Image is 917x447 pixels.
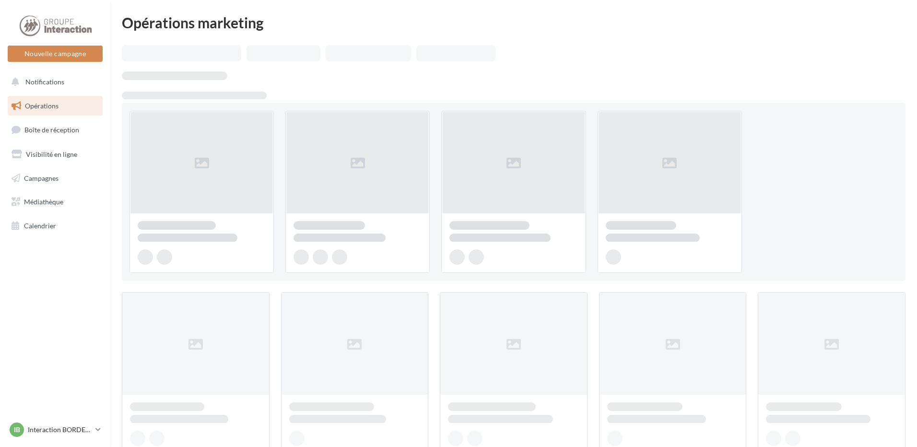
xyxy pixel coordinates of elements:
[8,421,103,439] a: IB Interaction BORDEAUX
[6,72,101,92] button: Notifications
[6,192,105,212] a: Médiathèque
[6,96,105,116] a: Opérations
[122,15,905,30] div: Opérations marketing
[6,168,105,188] a: Campagnes
[25,78,64,86] span: Notifications
[24,126,79,134] span: Boîte de réception
[6,216,105,236] a: Calendrier
[8,46,103,62] button: Nouvelle campagne
[24,198,63,206] span: Médiathèque
[6,144,105,165] a: Visibilité en ligne
[28,425,92,435] p: Interaction BORDEAUX
[24,174,59,182] span: Campagnes
[6,119,105,140] a: Boîte de réception
[24,222,56,230] span: Calendrier
[26,150,77,158] span: Visibilité en ligne
[25,102,59,110] span: Opérations
[14,425,20,435] span: IB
